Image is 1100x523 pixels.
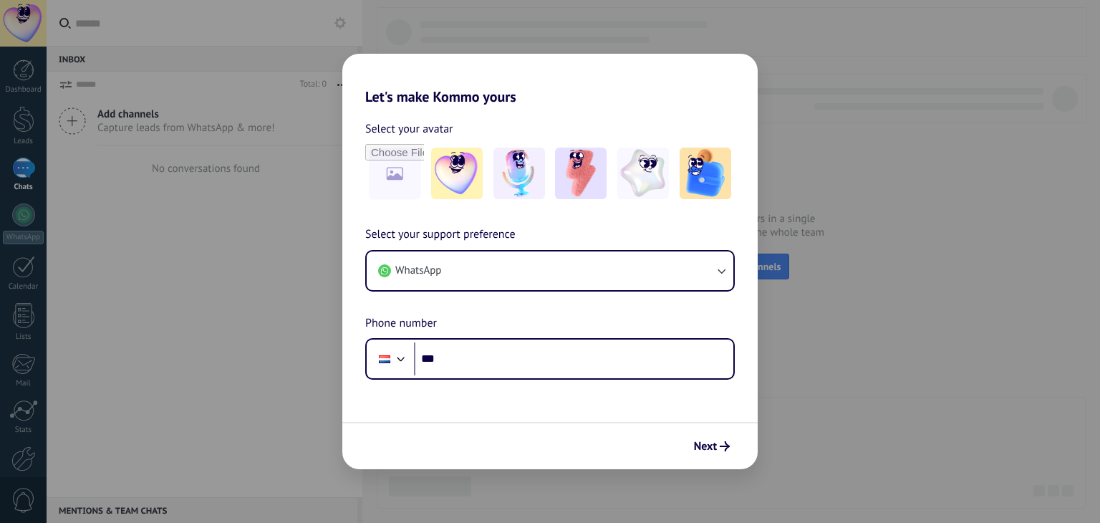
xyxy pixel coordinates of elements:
[555,148,607,199] img: -3.jpeg
[617,148,669,199] img: -4.jpeg
[680,148,731,199] img: -5.jpeg
[371,344,398,374] div: Netherlands: + 31
[493,148,545,199] img: -2.jpeg
[431,148,483,199] img: -1.jpeg
[342,54,758,105] h2: Let's make Kommo yours
[365,226,516,244] span: Select your support preference
[367,251,733,290] button: WhatsApp
[365,315,437,333] span: Phone number
[694,441,717,451] span: Next
[395,264,441,278] span: WhatsApp
[687,434,736,459] button: Next
[365,120,453,138] span: Select your avatar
